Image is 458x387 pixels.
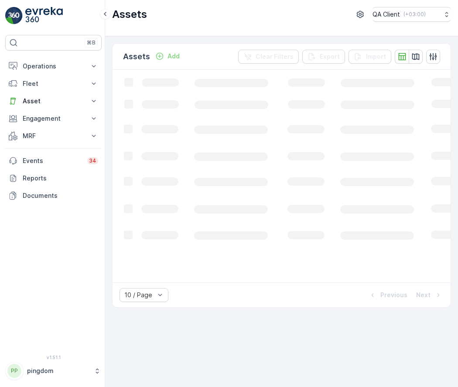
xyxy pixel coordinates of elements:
[5,362,102,380] button: PPpingdom
[5,92,102,110] button: Asset
[89,157,96,164] p: 34
[5,187,102,204] a: Documents
[112,7,147,21] p: Assets
[415,290,444,300] button: Next
[25,7,63,24] img: logo_light-DOdMpM7g.png
[23,79,84,88] p: Fleet
[416,291,431,299] p: Next
[256,52,294,61] p: Clear Filters
[5,7,23,24] img: logo
[367,290,408,300] button: Previous
[373,7,451,22] button: QA Client(+03:00)
[23,156,82,165] p: Events
[302,50,345,64] button: Export
[5,127,102,145] button: MRF
[23,114,84,123] p: Engagement
[403,11,426,18] p: ( +03:00 )
[373,10,400,19] p: QA Client
[5,355,102,360] span: v 1.51.1
[5,152,102,170] a: Events34
[7,364,21,378] div: PP
[23,191,98,200] p: Documents
[5,58,102,75] button: Operations
[238,50,299,64] button: Clear Filters
[152,51,183,61] button: Add
[123,51,150,63] p: Assets
[349,50,391,64] button: Import
[5,170,102,187] a: Reports
[320,52,340,61] p: Export
[23,132,84,140] p: MRF
[27,367,89,375] p: pingdom
[23,62,84,71] p: Operations
[380,291,407,299] p: Previous
[23,174,98,183] p: Reports
[366,52,386,61] p: Import
[5,75,102,92] button: Fleet
[167,52,180,61] p: Add
[87,39,96,46] p: ⌘B
[23,97,84,105] p: Asset
[5,110,102,127] button: Engagement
